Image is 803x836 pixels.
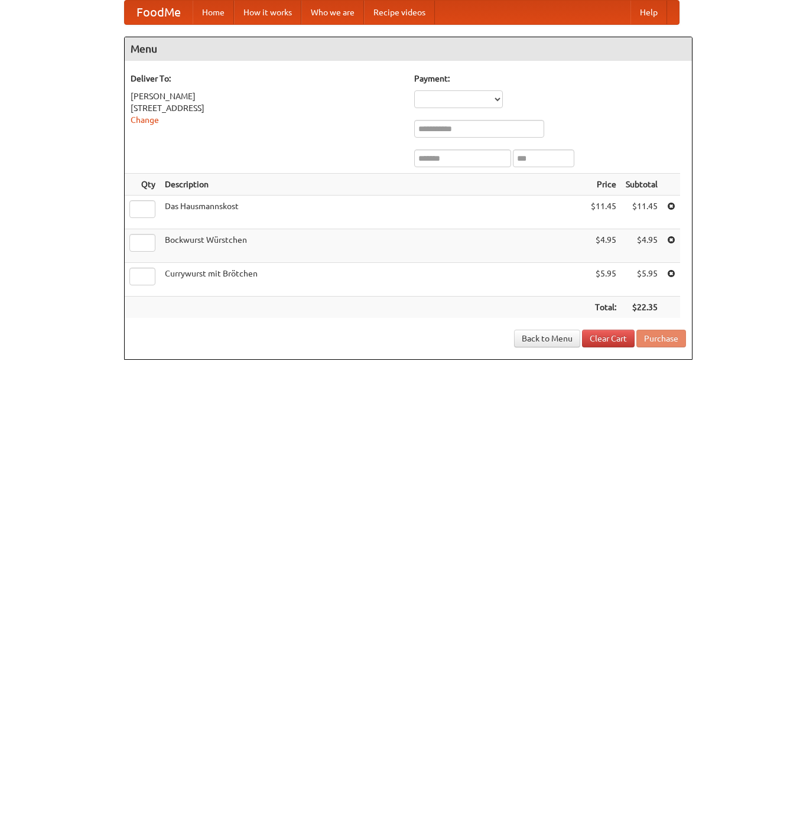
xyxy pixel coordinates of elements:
[586,174,621,196] th: Price
[630,1,667,24] a: Help
[193,1,234,24] a: Home
[131,115,159,125] a: Change
[586,196,621,229] td: $11.45
[621,297,662,318] th: $22.35
[621,229,662,263] td: $4.95
[586,263,621,297] td: $5.95
[582,330,635,347] a: Clear Cart
[160,196,586,229] td: Das Hausmannskost
[160,229,586,263] td: Bockwurst Würstchen
[621,174,662,196] th: Subtotal
[131,90,402,102] div: [PERSON_NAME]
[414,73,686,84] h5: Payment:
[234,1,301,24] a: How it works
[301,1,364,24] a: Who we are
[621,196,662,229] td: $11.45
[131,73,402,84] h5: Deliver To:
[125,174,160,196] th: Qty
[160,263,586,297] td: Currywurst mit Brötchen
[586,229,621,263] td: $4.95
[125,37,692,61] h4: Menu
[364,1,435,24] a: Recipe videos
[636,330,686,347] button: Purchase
[125,1,193,24] a: FoodMe
[621,263,662,297] td: $5.95
[160,174,586,196] th: Description
[131,102,402,114] div: [STREET_ADDRESS]
[586,297,621,318] th: Total:
[514,330,580,347] a: Back to Menu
